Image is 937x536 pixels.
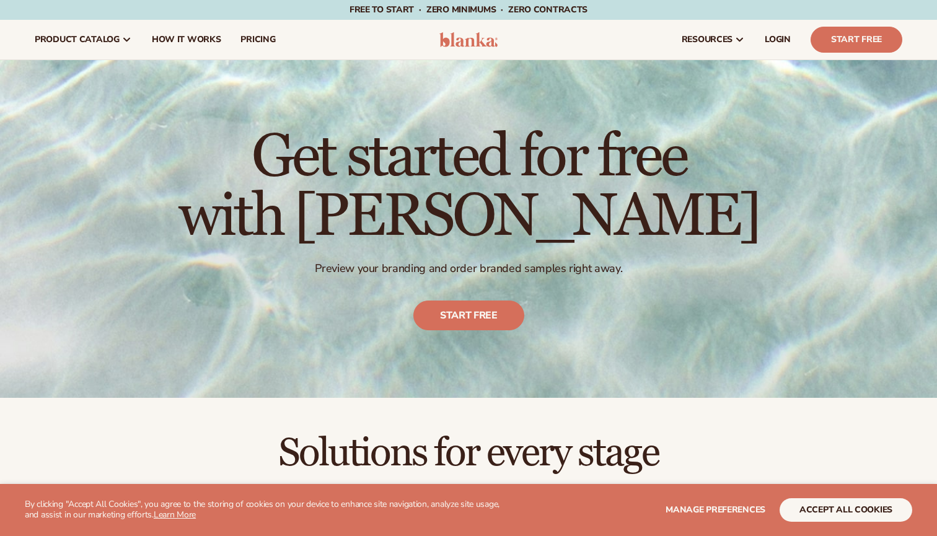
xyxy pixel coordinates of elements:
a: LOGIN [755,20,801,59]
span: Free to start · ZERO minimums · ZERO contracts [350,4,587,15]
span: How It Works [152,35,221,45]
a: resources [672,20,755,59]
span: Manage preferences [666,504,765,516]
button: Manage preferences [666,498,765,522]
p: Preview your branding and order branded samples right away. [178,261,759,276]
img: logo [439,32,498,47]
h2: Solutions for every stage [35,433,902,474]
span: pricing [240,35,275,45]
a: Start free [413,301,524,330]
a: product catalog [25,20,142,59]
span: product catalog [35,35,120,45]
a: How It Works [142,20,231,59]
a: pricing [231,20,285,59]
a: Start Free [811,27,902,53]
a: Learn More [154,509,196,521]
span: resources [682,35,732,45]
p: By clicking "Accept All Cookies", you agree to the storing of cookies on your device to enhance s... [25,499,508,521]
h1: Get started for free with [PERSON_NAME] [178,128,759,247]
button: accept all cookies [780,498,912,522]
span: LOGIN [765,35,791,45]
